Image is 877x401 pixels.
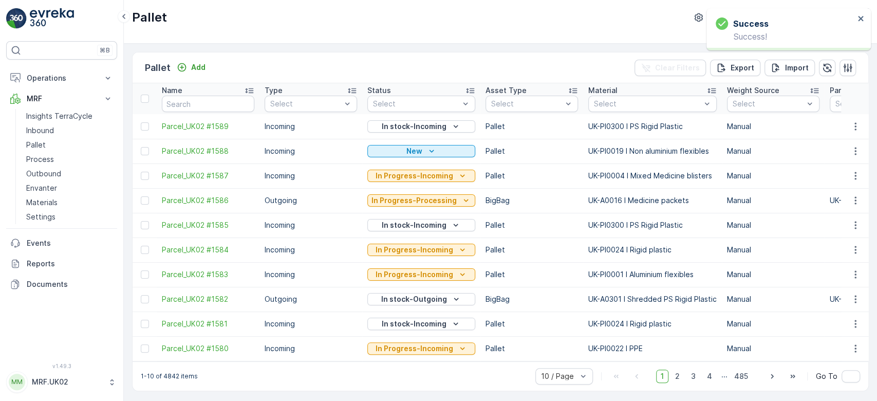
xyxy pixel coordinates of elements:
p: ⌘B [100,46,110,54]
p: In Progress-Processing [371,195,457,206]
div: Toggle Row Selected [141,147,149,155]
span: 485 [730,370,753,383]
p: In stock-Incoming [382,220,446,230]
input: Search [162,96,254,112]
span: 30 [60,186,69,194]
td: Pallet [480,312,583,336]
a: Parcel_UK02 #1581 [162,319,254,329]
a: Documents [6,274,117,295]
span: Net Weight : [9,203,54,211]
span: 4 [702,370,717,383]
td: Incoming [259,114,362,139]
td: Pallet [480,238,583,262]
span: 30 [58,220,67,228]
p: Select [594,99,701,109]
p: Success! [716,32,854,41]
a: Parcel_UK02 #1584 [162,245,254,255]
td: Manual [722,238,825,262]
button: MRF [6,88,117,109]
span: - [54,203,58,211]
td: Manual [722,262,825,287]
h3: Success [733,17,769,30]
td: Pallet [480,336,583,361]
p: Add [191,62,206,72]
p: Insights TerraCycle [26,111,92,121]
td: UK-PI0004 I Mixed Medicine blisters [583,163,722,188]
p: In Progress-Incoming [376,245,453,255]
span: Parcel_UK02 #1585 [162,220,254,230]
td: Manual [722,213,825,238]
td: UK-PI0300 I PS Rigid Plastic [583,213,722,238]
a: Insights TerraCycle [22,109,117,123]
td: UK-A0301 I Shredded PS Rigid Plastic [583,287,722,312]
a: Events [6,233,117,253]
span: Parcel_UK02 #1586 [162,195,254,206]
a: Parcel_UK02 #1587 [162,171,254,181]
span: Tare Weight : [9,220,58,228]
td: BigBag [480,287,583,312]
td: Incoming [259,139,362,163]
p: Pallet [145,61,171,75]
p: Select [491,99,562,109]
p: Type [265,85,283,96]
a: Parcel_UK02 #1580 [162,343,254,354]
span: 2 [670,370,684,383]
img: logo_light-DOdMpM7g.png [30,8,74,29]
p: In stock-Outgoing [381,294,447,304]
button: In stock-Outgoing [367,293,475,305]
td: Incoming [259,336,362,361]
div: Toggle Row Selected [141,270,149,279]
button: In stock-Incoming [367,318,475,330]
p: Reports [27,259,113,269]
p: Pallet [26,140,46,150]
p: Documents [27,279,113,289]
p: Materials [26,197,58,208]
button: Add [173,61,210,74]
a: Parcel_UK02 #1582 [162,294,254,304]
button: In Progress-Incoming [367,244,475,256]
p: In stock-Incoming [382,319,446,329]
p: In Progress-Incoming [376,343,453,354]
span: Pallet [54,236,75,245]
td: Manual [722,139,825,163]
span: UK-PI0300 I PS Rigid Plastic [44,253,143,262]
p: Select [270,99,341,109]
a: Outbound [22,167,117,181]
button: In Progress-Incoming [367,268,475,281]
button: In Progress-Incoming [367,170,475,182]
p: 1-10 of 4842 items [141,372,198,380]
span: Parcel_UK02 #1583 [162,269,254,280]
a: Envanter [22,181,117,195]
td: Incoming [259,163,362,188]
p: New [406,146,422,156]
td: Incoming [259,262,362,287]
span: Name : [9,169,34,177]
td: Outgoing [259,188,362,213]
td: Incoming [259,238,362,262]
td: Pallet [480,163,583,188]
p: Select [733,99,804,109]
button: Export [710,60,760,76]
span: Total Weight : [9,186,60,194]
td: Manual [722,287,825,312]
td: Pallet [480,262,583,287]
button: close [857,14,865,24]
p: Outbound [26,169,61,179]
p: In Progress-Incoming [376,171,453,181]
span: 1 [656,370,668,383]
p: In Progress-Incoming [376,269,453,280]
span: Parcel_UK02 #1589 [34,169,101,177]
span: Parcel_UK02 #1589 [162,121,254,132]
span: Material : [9,253,44,262]
div: Toggle Row Selected [141,172,149,180]
p: Weight Source [727,85,779,96]
a: Reports [6,253,117,274]
span: v 1.49.3 [6,363,117,369]
a: Parcel_UK02 #1588 [162,146,254,156]
p: Name [162,85,182,96]
a: Pallet [22,138,117,152]
button: New [367,145,475,157]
